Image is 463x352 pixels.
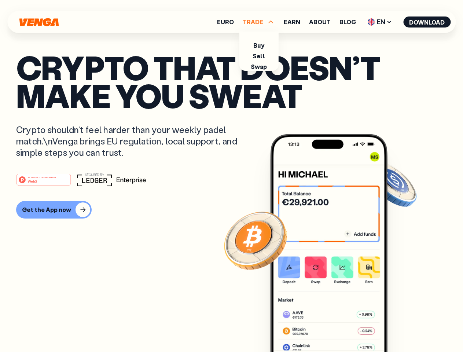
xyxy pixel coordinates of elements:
button: Get the App now [16,201,92,219]
tspan: #1 PRODUCT OF THE MONTH [28,176,56,178]
button: Download [403,16,451,27]
a: Get the App now [16,201,447,219]
img: Bitcoin [223,207,289,273]
p: Crypto shouldn’t feel harder than your weekly padel match.\nVenga brings EU regulation, local sup... [16,124,248,158]
a: Swap [251,63,267,70]
span: TRADE [243,18,275,26]
span: EN [365,16,394,28]
a: Euro [217,19,234,25]
a: #1 PRODUCT OF THE MONTHWeb3 [16,178,71,187]
a: Blog [339,19,356,25]
tspan: Web3 [28,179,37,183]
span: TRADE [243,19,263,25]
a: Earn [284,19,300,25]
img: USDC coin [365,158,418,210]
img: flag-uk [367,18,375,26]
a: About [309,19,331,25]
a: Buy [253,41,264,49]
p: Crypto that doesn’t make you sweat [16,53,447,109]
svg: Home [18,18,59,26]
div: Get the App now [22,206,71,213]
a: Sell [253,52,265,60]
